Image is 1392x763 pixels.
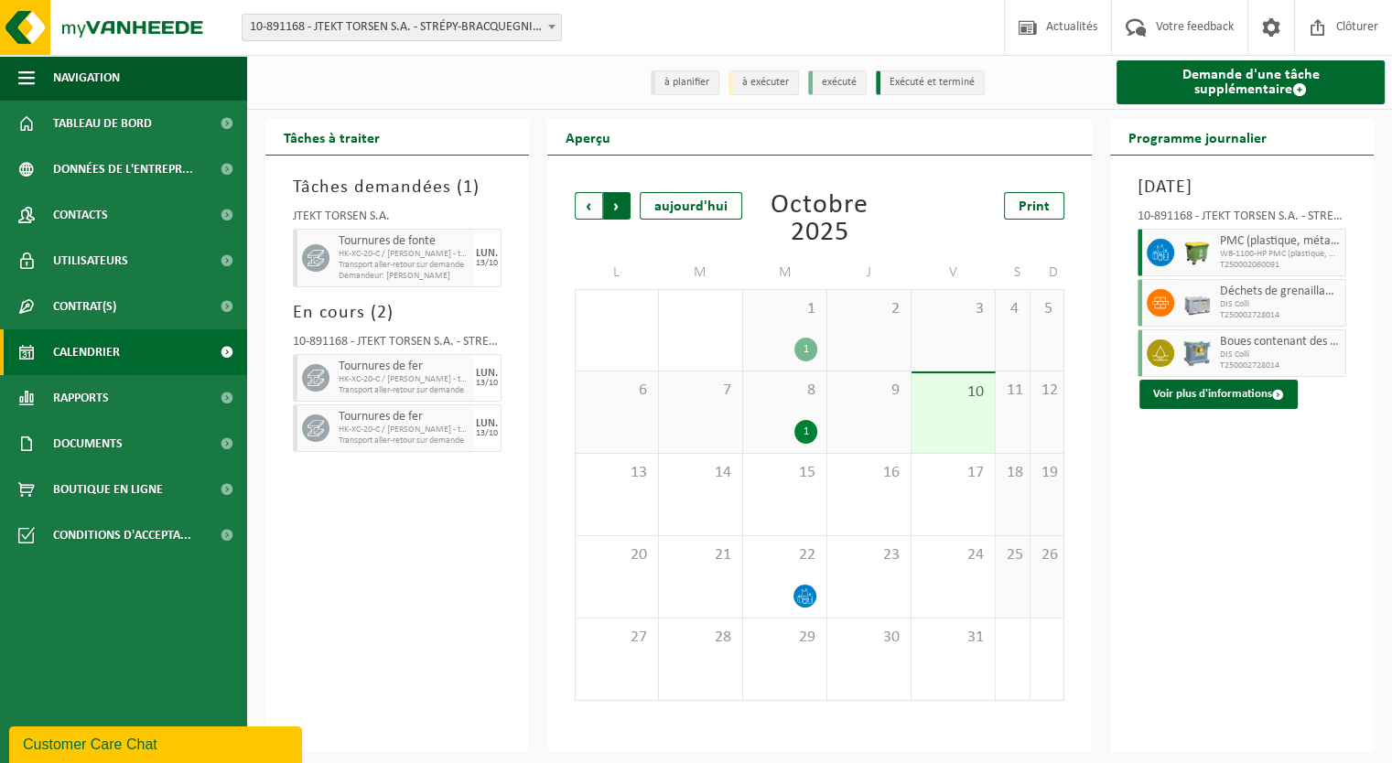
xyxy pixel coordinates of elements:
[53,329,120,375] span: Calendrier
[659,256,743,289] td: M
[1005,381,1020,401] span: 11
[743,256,827,289] td: M
[1117,60,1385,104] a: Demande d'une tâche supplémentaire
[1220,285,1341,299] span: Déchets de grenaillage non-dangereux
[585,381,649,401] span: 6
[339,385,469,396] span: Transport aller-retour sur demande
[53,55,120,101] span: Navigation
[293,210,502,229] div: JTEKT TORSEN S.A.
[1220,249,1341,260] span: WB-1100-HP PMC (plastique, métal, carton boisson) (industrie
[377,304,387,322] span: 2
[827,256,912,289] td: J
[243,15,561,40] span: 10-891168 - JTEKT TORSEN S.A. - STRÉPY-BRACQUEGNIES
[794,338,817,361] div: 1
[463,178,473,197] span: 1
[752,463,817,483] span: 15
[293,174,502,201] h3: Tâches demandées ( )
[265,119,398,155] h2: Tâches à traiter
[921,299,986,319] span: 3
[996,256,1030,289] td: S
[53,238,128,284] span: Utilisateurs
[1138,174,1346,201] h3: [DATE]
[752,628,817,648] span: 29
[1220,234,1341,249] span: PMC (plastique, métal, carton boisson) (industriel)
[339,260,469,271] span: Transport aller-retour sur demande
[921,382,986,403] span: 10
[921,628,986,648] span: 31
[53,192,108,238] span: Contacts
[1183,239,1211,266] img: WB-1100-HPE-GN-50
[242,14,562,41] span: 10-891168 - JTEKT TORSEN S.A. - STRÉPY-BRACQUEGNIES
[53,512,191,558] span: Conditions d'accepta...
[575,256,659,289] td: L
[476,429,498,438] div: 13/10
[1005,545,1020,565] span: 25
[585,545,649,565] span: 20
[1031,256,1065,289] td: D
[585,628,649,648] span: 27
[585,463,649,483] span: 13
[476,379,498,388] div: 13/10
[794,420,817,444] div: 1
[293,336,502,354] div: 10-891168 - JTEKT TORSEN S.A. - STRÉPY-BRACQUEGNIES
[836,381,901,401] span: 9
[1019,199,1050,214] span: Print
[603,192,631,220] span: Suivant
[752,299,817,319] span: 1
[651,70,719,95] li: à planifier
[575,192,602,220] span: Précédent
[339,271,469,282] span: Demandeur: [PERSON_NAME]
[53,146,193,192] span: Données de l'entrepr...
[1220,260,1341,271] span: T250002060091
[912,256,996,289] td: V
[1183,339,1211,367] img: PB-AP-0800-MET-02-01
[1220,299,1341,310] span: DIS Colli
[1040,545,1055,565] span: 26
[752,381,817,401] span: 8
[1138,210,1346,229] div: 10-891168 - JTEKT TORSEN S.A. - STRÉPY-BRACQUEGNIES
[808,70,867,95] li: exécuté
[476,418,498,429] div: LUN.
[1040,463,1055,483] span: 19
[1220,310,1341,321] span: T250002728014
[1183,289,1211,317] img: PB-LB-0680-HPE-GY-11
[668,545,733,565] span: 21
[476,248,498,259] div: LUN.
[53,467,163,512] span: Boutique en ligne
[339,360,469,374] span: Tournures de fer
[1220,335,1341,349] span: Boues contenant des huiles
[339,234,469,249] span: Tournures de fonte
[668,381,733,401] span: 7
[339,374,469,385] span: HK-XC-20-C / [PERSON_NAME] - tournures de fer
[1220,349,1341,360] span: DIS Colli
[876,70,985,95] li: Exécuté et terminé
[53,284,116,329] span: Contrat(s)
[547,119,629,155] h2: Aperçu
[640,192,742,220] div: aujourd'hui
[921,463,986,483] span: 17
[293,299,502,327] h3: En cours ( )
[728,70,799,95] li: à exécuter
[339,410,469,424] span: Tournures de fer
[836,545,901,565] span: 23
[668,628,733,648] span: 28
[53,375,109,421] span: Rapports
[1220,360,1341,371] span: T250002728014
[1005,463,1020,483] span: 18
[921,545,986,565] span: 24
[339,249,469,260] span: HK-XC-20-C / [PERSON_NAME] - tournures de fonte
[836,463,901,483] span: 16
[752,545,817,565] span: 22
[339,435,469,446] span: Transport aller-retour sur demande
[1040,299,1055,319] span: 5
[836,299,901,319] span: 2
[339,424,469,435] span: HK-XC-20-C / [PERSON_NAME] - tournures de fer
[53,421,123,467] span: Documents
[53,101,152,146] span: Tableau de bord
[744,192,896,247] div: Octobre 2025
[476,259,498,268] div: 13/10
[1110,119,1285,155] h2: Programme journalier
[476,368,498,379] div: LUN.
[1040,381,1055,401] span: 12
[1004,192,1064,220] a: Print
